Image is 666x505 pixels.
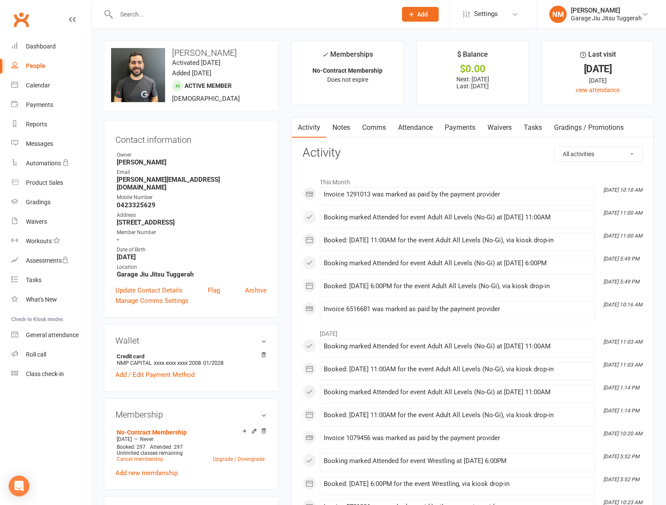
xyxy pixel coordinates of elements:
[115,370,194,380] a: Add / Edit Payment Method
[115,410,267,419] h3: Membership
[185,82,232,89] span: Active member
[303,325,643,338] li: [DATE]
[111,48,271,58] h3: [PERSON_NAME]
[548,118,630,138] a: Gradings / Promotions
[117,270,267,278] strong: Garage Jiu Jitsu Tuggerah
[322,49,373,65] div: Memberships
[114,8,391,20] input: Search...
[115,285,182,296] a: Update Contact Details
[603,408,639,414] i: [DATE] 1:14 PM
[324,412,591,419] div: Booked: [DATE] 11:00AM for the event Adult All Levels (No-Gi), via kiosk drop-in
[117,456,163,462] a: Cancel membership
[417,11,428,18] span: Add
[11,37,91,56] a: Dashboard
[150,444,183,450] span: Attended: 297
[26,43,56,50] div: Dashboard
[117,353,262,360] strong: Credit card
[117,246,267,254] div: Date of Birth
[324,480,591,488] div: Booked: [DATE] 6:00PM for the event Wrestling, via kiosk drop-in
[245,285,267,296] a: Archive
[303,173,643,187] li: This Month
[322,51,328,59] i: ✓
[115,132,267,145] h3: Contact information
[326,118,356,138] a: Notes
[117,444,146,450] span: Booked: 297
[26,296,57,303] div: What's New
[603,302,642,308] i: [DATE] 10:16 AM
[324,237,591,244] div: Booked: [DATE] 11:00AM for the event Adult All Levels (No-Gi), via kiosk drop-in
[117,219,267,226] strong: [STREET_ADDRESS]
[11,290,91,309] a: What's New
[26,140,53,147] div: Messages
[26,179,63,186] div: Product Sales
[117,211,267,219] div: Address
[603,256,639,262] i: [DATE] 5:49 PM
[11,364,91,384] a: Class kiosk mode
[26,62,45,69] div: People
[26,101,53,108] div: Payments
[603,454,639,460] i: [DATE] 5:52 PM
[213,456,264,462] a: Upgrade / Downgrade
[26,199,51,206] div: Gradings
[11,134,91,154] a: Messages
[324,306,591,313] div: Invoice 6516681 was marked as paid by the payment provider
[26,277,41,283] div: Tasks
[571,6,642,14] div: [PERSON_NAME]
[402,7,439,22] button: Add
[603,339,642,345] i: [DATE] 11:03 AM
[324,434,591,442] div: Invoice 1079456 was marked as paid by the payment provider
[11,193,91,212] a: Gradings
[26,331,79,338] div: General attendance
[603,233,642,239] i: [DATE] 11:00 AM
[11,115,91,134] a: Reports
[117,201,267,209] strong: 0423325629
[26,351,46,358] div: Roll call
[549,6,567,23] div: NM
[11,251,91,270] a: Assessments
[603,431,642,437] i: [DATE] 10:20 AM
[26,370,64,377] div: Class check-in
[324,389,591,396] div: Booking marked Attended for event Adult All Levels (No-Gi) at [DATE] 11:00AM
[580,49,616,64] div: Last visit
[324,260,591,267] div: Booking marked Attended for event Adult All Levels (No-Gi) at [DATE] 6:00PM
[172,69,211,77] time: Added [DATE]
[208,285,220,296] a: Flag
[115,336,267,345] h3: Wallet
[474,4,498,24] span: Settings
[26,82,50,89] div: Calendar
[571,14,642,22] div: Garage Jiu Jitsu Tuggerah
[292,118,326,138] a: Activity
[26,238,52,244] div: Workouts
[117,151,267,159] div: Owner
[11,56,91,76] a: People
[11,95,91,115] a: Payments
[550,76,646,85] div: [DATE]
[603,385,639,391] i: [DATE] 1:14 PM
[117,168,267,177] div: Email
[117,228,267,237] div: Member Number
[303,146,643,160] h3: Activity
[117,158,267,166] strong: [PERSON_NAME]
[203,360,223,366] span: 01/2028
[11,76,91,95] a: Calendar
[26,160,61,167] div: Automations
[117,193,267,202] div: Mobile Number
[324,366,591,373] div: Booked: [DATE] 11:00AM for the event Adult All Levels (No-Gi), via kiosk drop-in
[439,118,481,138] a: Payments
[26,121,47,128] div: Reports
[117,176,267,191] strong: [PERSON_NAME][EMAIL_ADDRESS][DOMAIN_NAME]
[312,67,382,74] strong: No-Contract Membership
[324,343,591,350] div: Booking marked Attended for event Adult All Levels (No-Gi) at [DATE] 11:00AM
[172,59,220,67] time: Activated [DATE]
[327,76,368,83] span: Does not expire
[115,469,178,477] a: Add new membership
[425,64,521,74] div: $0.00
[392,118,439,138] a: Attendance
[11,232,91,251] a: Workouts
[603,187,642,193] i: [DATE] 10:18 AM
[26,257,69,264] div: Assessments
[11,154,91,173] a: Automations
[140,436,153,442] span: Never
[117,253,267,261] strong: [DATE]
[550,64,646,74] div: [DATE]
